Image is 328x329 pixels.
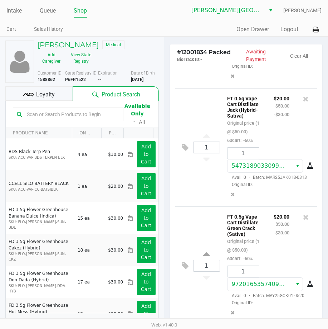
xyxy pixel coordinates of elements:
[292,278,303,291] button: Select
[108,216,123,221] span: $30.00
[65,49,93,67] button: View State Registry
[6,138,74,170] td: BDS Black Terp Pen
[98,77,102,82] b: --
[108,311,123,316] span: $30.00
[65,77,86,82] b: P6FR1522
[6,234,74,266] td: FD 3.5g Flower Greenhouse Cakez (Hybrid)
[137,205,156,231] button: Add to Cart
[227,293,304,298] span: Avail: 0 Batch: MAY25GCK01-0520
[246,175,253,180] span: ·
[227,239,259,253] small: Original price (1 @ $50.00)
[6,128,72,138] th: PRODUCT NAME
[137,237,156,263] button: Add to Cart
[283,7,322,14] span: [PERSON_NAME]
[246,293,253,298] span: ·
[137,173,156,199] button: Add to Cart
[9,155,72,160] p: SKU: ACC-VAP-BDS-TERPEN-BLK
[129,119,139,125] span: ᛫
[265,4,276,17] button: Select
[200,57,202,62] span: -
[38,49,65,67] button: Add Caregiver
[6,25,16,34] a: Cart
[227,138,253,143] small: 60cart:
[228,306,238,319] button: Remove the package from the orderLine
[9,283,72,294] p: SKU: FLO-[PERSON_NAME]-DDA-HYB
[65,71,97,76] span: State Registry ID
[274,212,289,220] p: $20.00
[108,184,123,189] span: $20.00
[141,303,152,324] app-button-loader: Add to Cart
[101,128,123,138] th: PRICE
[141,144,152,164] app-button-loader: Add to Cart
[275,103,289,109] small: $50.00
[232,162,290,169] span: 5473189033099915
[102,90,140,99] span: Product Search
[38,77,55,82] b: 1588862
[137,269,156,295] button: Add to Cart
[6,128,158,313] div: Data table
[9,219,72,230] p: SKU: FLO-[PERSON_NAME]-SUN-BDL
[141,208,152,228] app-button-loader: Add to Cart
[38,71,62,76] span: Customer ID
[177,49,231,56] span: 12001834 Packed
[137,301,156,327] button: Add to Cart
[275,221,289,227] small: $50.00
[40,6,56,16] a: Queue
[141,239,152,260] app-button-loader: Add to Cart
[98,71,118,76] span: Expiration
[74,202,105,234] td: 15 ea
[290,52,308,60] button: Clear All
[131,77,143,82] b: [DATE]
[24,109,119,120] input: Scan or Search Products to Begin
[227,300,312,306] span: Original ID:
[177,57,200,62] span: BioTrack ID:
[227,175,307,180] span: Avail: 0 Batch: MAR25JAK01B-0313
[139,119,145,126] button: All
[74,234,105,266] td: 18 ea
[74,266,105,298] td: 17 ea
[241,256,253,261] span: -60%
[74,170,105,202] td: 1 ea
[232,281,290,287] span: 9720165357409760
[236,25,269,34] button: Open Drawer
[72,128,101,138] th: ON HAND
[274,94,289,101] p: $20.00
[6,202,74,234] td: FD 3.5g Flower Greenhouse Banana Dulce (Indica)
[141,176,152,196] app-button-loader: Add to Cart
[292,159,303,172] button: Select
[108,248,123,253] span: $30.00
[227,63,312,70] span: Original ID:
[191,6,261,15] span: [PERSON_NAME][GEOGRAPHIC_DATA]
[228,70,238,83] button: Remove the package from the orderLine
[280,25,298,34] button: Logout
[6,266,74,298] td: FD 3.5g Flower Greenhouse Don Dada (Hybrid)
[108,280,123,285] span: $30.00
[177,49,181,56] span: #
[34,25,63,34] a: Sales History
[227,181,312,188] span: Original ID:
[227,94,263,119] p: FT 0.5g Vape Cart Distillate Jack (Hybrid-Sativa)
[102,40,124,49] span: Medical
[108,152,123,157] span: $30.00
[227,256,253,261] small: 60cart:
[246,48,283,63] p: Awaiting Payment
[274,112,289,117] small: -$30.00
[6,6,22,16] a: Intake
[241,138,253,143] span: -60%
[137,141,156,167] button: Add to Cart
[228,188,238,201] button: Remove the package from the orderLine
[9,187,72,192] p: SKU: ACC-VAP-CC-BATSIBLK
[227,212,263,237] p: FT 0.5g Vape Cart Distillate Green Crack (Sativa)
[274,230,289,235] small: -$30.00
[227,120,259,134] small: Original price (1 @ $50.00)
[38,40,99,49] h5: [PERSON_NAME]
[74,138,105,170] td: 4 ea
[131,71,155,76] span: Date of Birth
[9,251,72,262] p: SKU: FLO-[PERSON_NAME]-SUN-CKZ
[6,170,74,202] td: CCELL SILO BATTERY BLACK
[151,322,177,328] span: Web: v1.40.0
[74,6,87,16] a: Shop
[36,90,55,99] span: Loyalty
[141,271,152,292] app-button-loader: Add to Cart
